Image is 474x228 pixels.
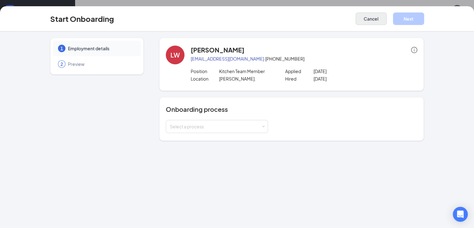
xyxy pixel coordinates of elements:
p: [DATE] [314,68,370,74]
a: [EMAIL_ADDRESS][DOMAIN_NAME] [191,56,264,62]
span: Employment details [68,45,135,52]
p: [DATE] [314,76,370,82]
div: LW [170,51,180,59]
div: Open Intercom Messenger [453,207,468,222]
button: Cancel [356,12,387,25]
p: · [PHONE_NUMBER] [191,56,418,62]
span: 2 [60,61,63,67]
h4: [PERSON_NAME] [191,46,244,54]
h3: Start Onboarding [50,13,114,24]
span: Preview [68,61,135,67]
p: Position [191,68,219,74]
span: 1 [60,45,63,52]
p: Kitchen Team Member [219,68,275,74]
span: info-circle [411,47,417,53]
p: Location [191,76,219,82]
p: Hired [285,76,314,82]
p: Applied [285,68,314,74]
h4: Onboarding process [166,105,418,114]
div: Select a process [170,123,261,130]
button: Next [393,12,424,25]
p: [PERSON_NAME]. [219,76,275,82]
